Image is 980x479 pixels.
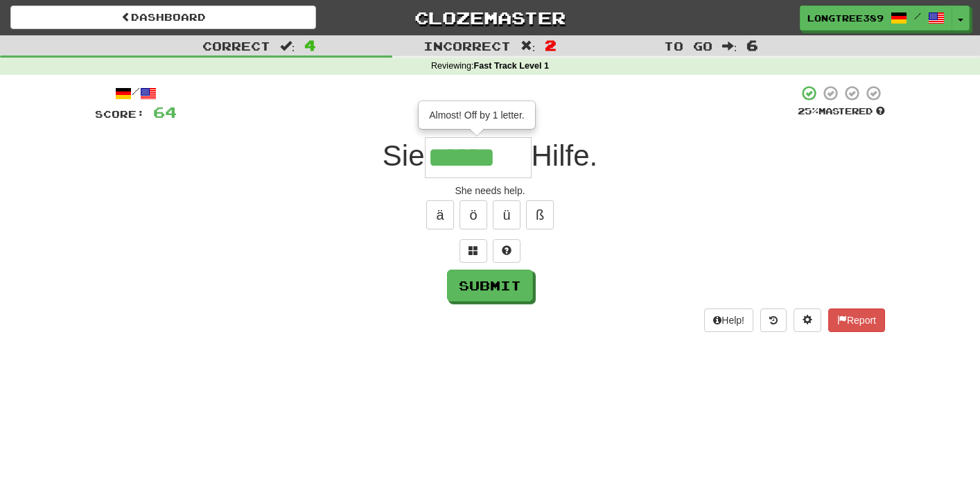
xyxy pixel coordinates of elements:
[202,39,270,53] span: Correct
[95,85,177,102] div: /
[798,105,819,116] span: 25 %
[914,11,921,21] span: /
[704,308,753,332] button: Help!
[532,139,598,172] span: Hilfe.
[460,200,487,229] button: ö
[460,239,487,263] button: Switch sentence to multiple choice alt+p
[280,40,295,52] span: :
[426,200,454,229] button: ä
[526,200,554,229] button: ß
[520,40,536,52] span: :
[10,6,316,29] a: Dashboard
[664,39,712,53] span: To go
[807,12,884,24] span: LongTree389
[423,39,511,53] span: Incorrect
[95,108,145,120] span: Score:
[474,61,550,71] strong: Fast Track Level 1
[304,37,316,53] span: 4
[545,37,557,53] span: 2
[337,6,642,30] a: Clozemaster
[760,308,787,332] button: Round history (alt+y)
[95,184,885,198] div: She needs help.
[722,40,737,52] span: :
[429,110,524,121] span: Almost! Off by 1 letter.
[798,105,885,118] div: Mastered
[493,239,520,263] button: Single letter hint - you only get 1 per sentence and score half the points! alt+h
[493,200,520,229] button: ü
[746,37,758,53] span: 6
[153,103,177,121] span: 64
[800,6,952,31] a: LongTree389 /
[447,270,533,302] button: Submit
[828,308,885,332] button: Report
[383,139,425,172] span: Sie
